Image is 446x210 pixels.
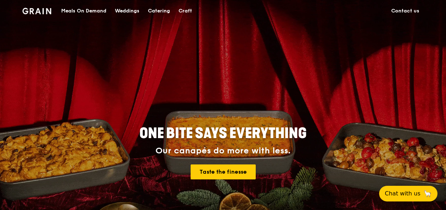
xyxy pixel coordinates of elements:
span: Chat with us [385,189,420,198]
div: Craft [179,0,192,22]
a: Weddings [111,0,144,22]
div: Weddings [115,0,139,22]
a: Taste the finesse [191,164,256,179]
a: Catering [144,0,174,22]
span: ONE BITE SAYS EVERYTHING [139,125,307,142]
img: Grain [22,8,51,14]
a: Contact us [387,0,424,22]
div: Our canapés do more with less. [95,146,351,156]
button: Chat with us🦙 [379,186,437,201]
a: Craft [174,0,196,22]
span: 🦙 [423,189,432,198]
div: Catering [148,0,170,22]
div: Meals On Demand [61,0,106,22]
